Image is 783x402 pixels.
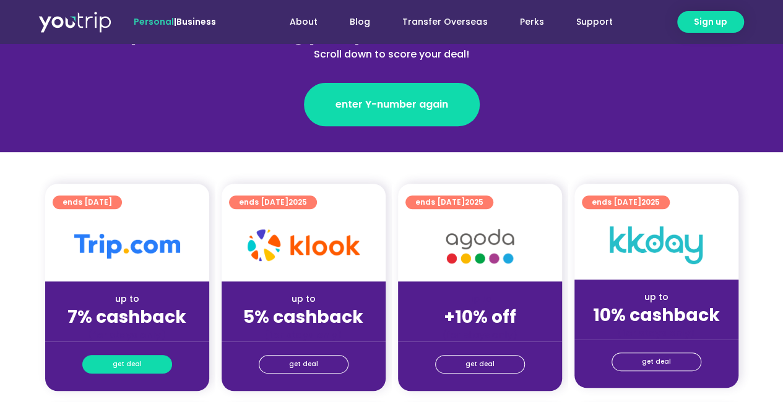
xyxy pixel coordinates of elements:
[641,197,660,207] span: 2025
[67,305,186,329] strong: 7% cashback
[677,11,744,33] a: Sign up
[584,327,729,340] div: (for stays only)
[231,293,376,306] div: up to
[123,47,660,62] div: Scroll down to score your deal!
[582,195,670,209] a: ends [DATE]2025
[386,11,503,33] a: Transfer Overseas
[612,353,701,371] a: get deal
[304,83,480,126] a: enter Y-number again
[55,328,199,341] div: (for stays only)
[134,15,174,28] span: Personal
[408,328,552,341] div: (for stays only)
[405,195,493,209] a: ends [DATE]2025
[560,11,628,33] a: Support
[593,303,720,327] strong: 10% cashback
[444,305,516,329] strong: +10% off
[435,355,525,374] a: get deal
[465,197,483,207] span: 2025
[274,11,334,33] a: About
[259,355,348,374] a: get deal
[415,195,483,209] span: ends [DATE]
[239,195,307,209] span: ends [DATE]
[592,195,660,209] span: ends [DATE]
[289,356,318,373] span: get deal
[231,328,376,341] div: (for stays only)
[465,356,495,373] span: get deal
[134,15,216,28] span: |
[469,293,491,305] span: up to
[55,293,199,306] div: up to
[113,356,142,373] span: get deal
[229,195,317,209] a: ends [DATE]2025
[584,291,729,304] div: up to
[53,195,122,209] a: ends [DATE]
[82,355,172,374] a: get deal
[63,195,112,209] span: ends [DATE]
[243,305,363,329] strong: 5% cashback
[335,97,448,112] span: enter Y-number again
[249,11,628,33] nav: Menu
[642,353,671,370] span: get deal
[176,15,216,28] a: Business
[288,197,307,207] span: 2025
[694,15,727,28] span: Sign up
[334,11,386,33] a: Blog
[503,11,560,33] a: Perks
